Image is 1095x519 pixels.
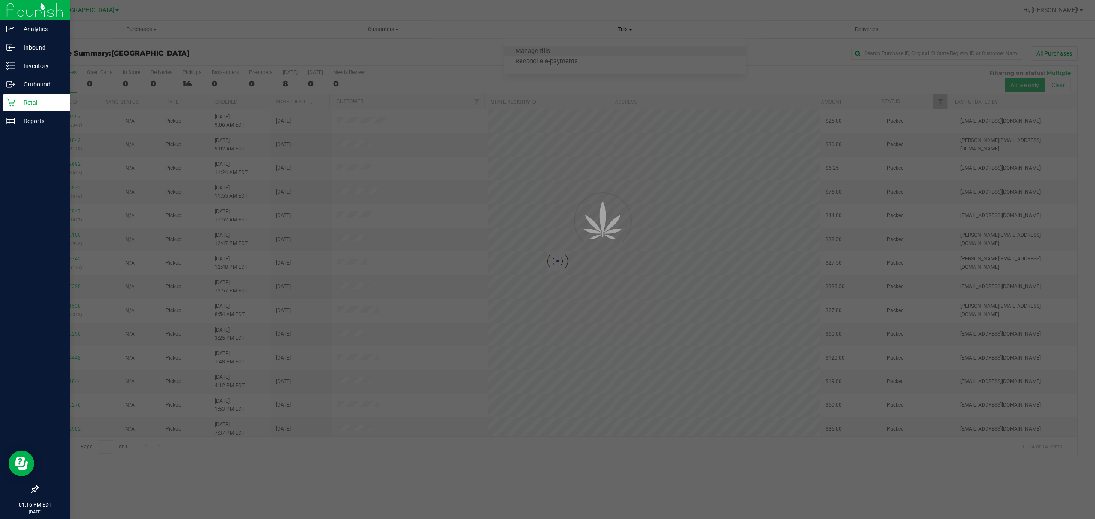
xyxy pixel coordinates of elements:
p: 01:16 PM EDT [4,501,66,509]
p: Inbound [15,42,66,53]
inline-svg: Inventory [6,62,15,70]
inline-svg: Analytics [6,25,15,33]
p: Analytics [15,24,66,34]
p: Reports [15,116,66,126]
p: Inventory [15,61,66,71]
inline-svg: Reports [6,117,15,125]
inline-svg: Retail [6,98,15,107]
p: Outbound [15,79,66,89]
p: [DATE] [4,509,66,515]
p: Retail [15,97,66,108]
inline-svg: Outbound [6,80,15,88]
inline-svg: Inbound [6,43,15,52]
iframe: Resource center [9,451,34,476]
